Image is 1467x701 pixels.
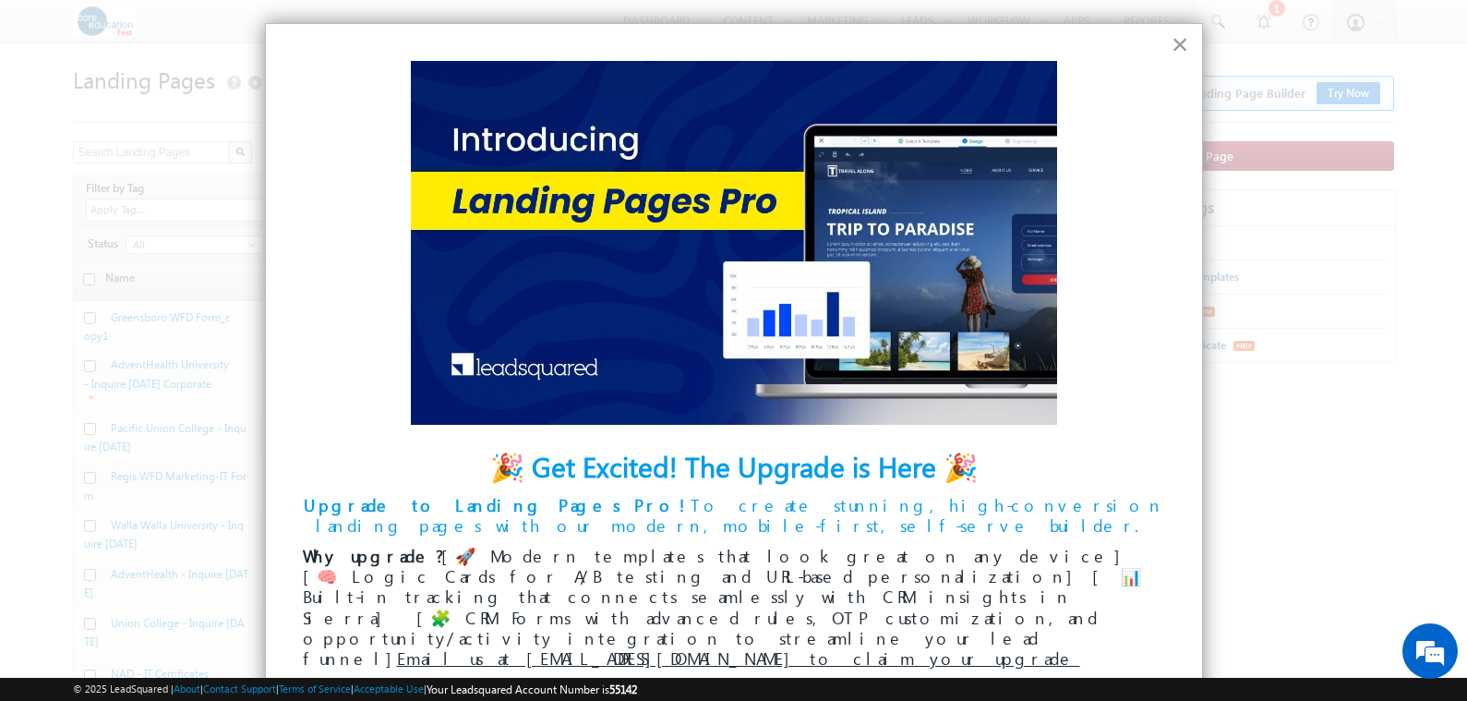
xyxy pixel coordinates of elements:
a: About [174,683,200,695]
span: 55142 [609,683,637,696]
p: 🎉 Get Excited! The Upgrade is Here 🎉 [303,447,1166,486]
span: To create stunning, high-conversion landing pages with our modern, mobile-first, self-serve builder. [316,493,1178,537]
u: Email us at [EMAIL_ADDRESS][DOMAIN_NAME] to claim your upgrade [397,647,1080,670]
strong: Upgrade to Landing Pages Pro! [304,493,691,516]
a: Acceptable Use [354,683,424,695]
button: Close [1172,30,1189,59]
span: [🚀 Modern templates that look great on any device] [🧠 Logic Cards for A/B testing and URL-based p... [303,544,1170,671]
span: © 2025 LeadSquared | | | | | [73,681,637,698]
a: Contact Support [203,683,276,695]
a: Terms of Service [279,683,351,695]
strong: Why upgrade? [303,544,441,567]
span: Your Leadsquared Account Number is [427,683,637,696]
